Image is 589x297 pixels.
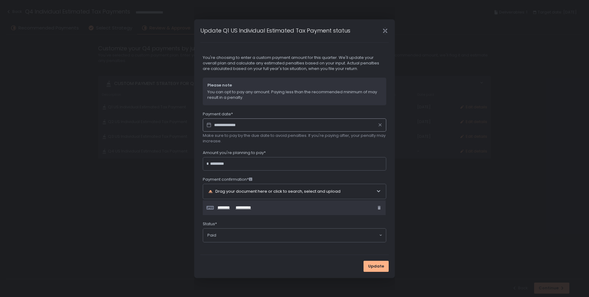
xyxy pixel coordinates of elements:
span: You're choosing to enter a custom payment amount for this quarter. We'll update your overall plan... [203,55,386,71]
span: Payment confirmation* [203,177,252,182]
h1: Update Q1 US Individual Estimated Tax Payment status [200,26,350,35]
button: Update [364,261,389,272]
span: Status* [203,221,217,227]
span: Paid [207,233,216,238]
span: Payment date* [203,111,233,117]
span: Please note [207,83,382,88]
div: Close [375,27,395,34]
div: Search for option [203,229,386,242]
span: Make sure to pay by the due date to avoid penalties. If you're paying after, your penalty may inc... [203,133,386,144]
input: Datepicker input [203,118,386,132]
span: Amount you're planning to pay* [203,150,266,156]
span: You can opt to pay any amount. Paying less than the recommended minimum of may result in a penalty. [207,89,382,100]
span: Update [368,264,384,269]
input: Search for option [216,232,379,238]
